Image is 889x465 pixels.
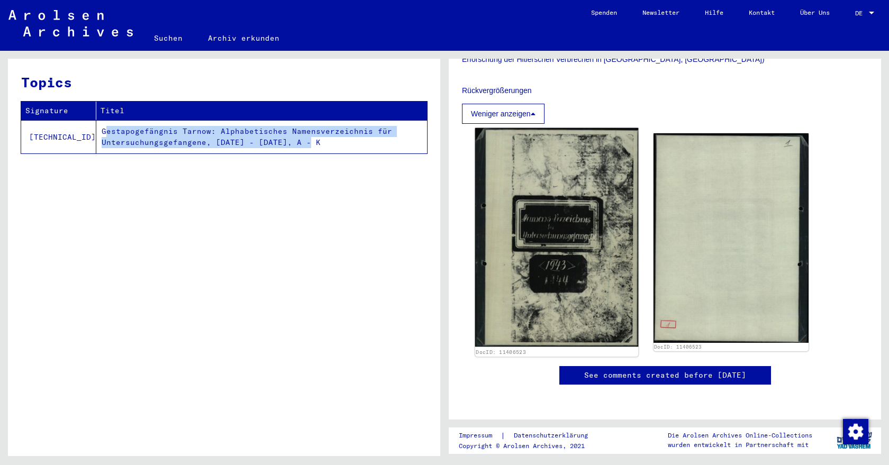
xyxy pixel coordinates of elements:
[834,427,874,453] img: yv_logo.png
[668,440,812,450] p: wurden entwickelt in Partnerschaft mit
[21,120,96,153] td: [TECHNICAL_ID]
[96,102,427,120] th: Titel
[654,344,702,350] a: DocID: 11406523
[21,72,427,93] h3: Topics
[459,441,601,451] p: Copyright © Arolsen Archives, 2021
[654,133,809,342] img: 002.jpg
[668,431,812,440] p: Die Arolsen Archives Online-Collections
[8,10,133,37] img: Arolsen_neg.svg
[21,102,96,120] th: Signature
[855,10,867,17] span: DE
[141,25,195,51] a: Suchen
[462,85,868,96] p: Rückvergrößerungen
[476,349,526,355] a: DocID: 11406523
[475,128,638,347] img: 001.jpg
[459,430,601,441] div: |
[505,430,601,441] a: Datenschutzerklärung
[96,120,427,153] td: Gestapogefängnis Tarnow: Alphabetisches Namensverzeichnis für Untersuchungsgefangene, [DATE] - [D...
[459,430,501,441] a: Impressum
[843,419,868,444] img: Zustimmung ändern
[584,370,746,381] a: See comments created before [DATE]
[195,25,292,51] a: Archiv erkunden
[462,104,545,124] button: Weniger anzeigen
